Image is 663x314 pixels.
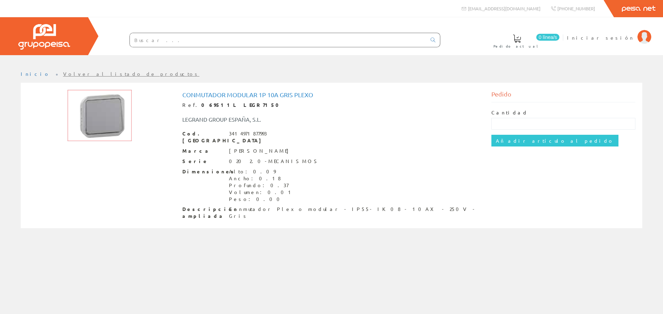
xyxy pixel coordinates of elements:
div: Conmutador Plexo modular - IP55- IK08 - 10AX - 250V - Gris [229,206,481,220]
div: Pedido [491,90,636,102]
div: [PERSON_NAME] [229,148,292,154]
input: Añadir artículo al pedido [491,135,618,146]
img: Grupo Peisa [18,24,70,50]
span: Iniciar sesión [567,34,634,41]
h1: Conmutador modular 1p 10a gris Plexo [182,91,481,98]
span: Pedido actual [493,43,540,50]
a: Iniciar sesión [567,29,651,35]
input: Buscar ... [130,33,426,47]
div: Ref. [182,102,481,109]
span: Cod. [GEOGRAPHIC_DATA] [182,130,224,144]
div: Peso: 0.00 [229,196,294,203]
strong: 069511L LEGR7150 [201,102,284,108]
a: Volver al listado de productos [63,71,200,77]
div: 3414971877993 [229,130,267,137]
span: Serie [182,158,224,165]
a: Inicio [21,71,50,77]
div: 020 2.0-MECANISMOS [229,158,320,165]
span: 0 línea/s [536,34,559,41]
div: Volumen: 0.01 [229,189,294,196]
img: Foto artículo Conmutador modular 1p 10a gris Plexo (187.24832214765x150) [67,90,132,141]
div: Alto: 0.09 [229,168,294,175]
div: Profundo: 0.37 [229,182,294,189]
span: [PHONE_NUMBER] [557,6,595,11]
span: [EMAIL_ADDRESS][DOMAIN_NAME] [468,6,540,11]
span: Descripción ampliada [182,206,224,220]
div: Ancho: 0.18 [229,175,294,182]
div: LEGRAND GROUP ESPAÑA, S.L. [177,115,357,123]
label: Cantidad [491,109,528,116]
span: Dimensiones [182,168,224,175]
span: Marca [182,148,224,154]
